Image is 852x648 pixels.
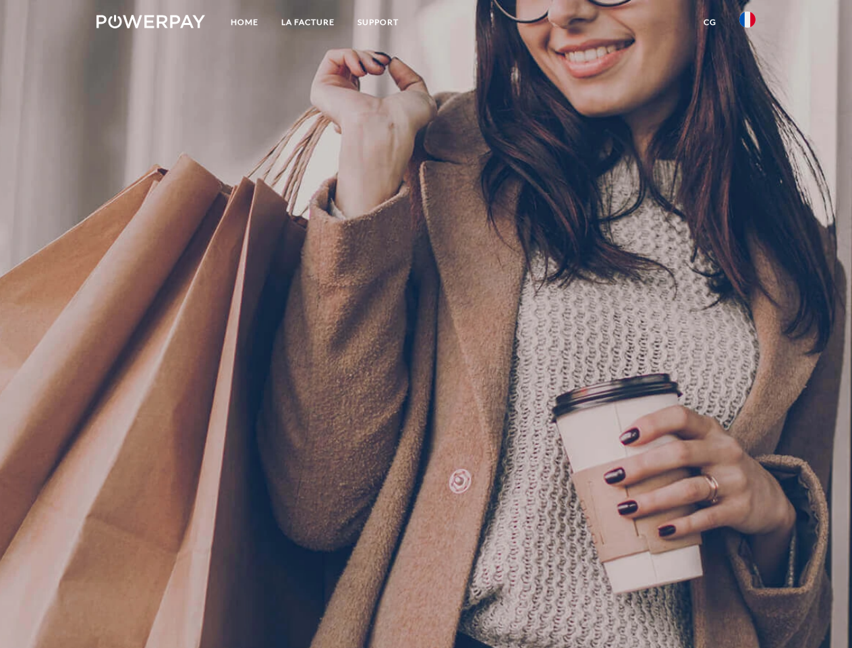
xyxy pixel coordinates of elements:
[739,11,756,28] img: fr
[96,15,205,28] img: logo-powerpay-white.svg
[346,10,410,34] a: Support
[270,10,346,34] a: LA FACTURE
[692,10,728,34] a: CG
[219,10,270,34] a: Home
